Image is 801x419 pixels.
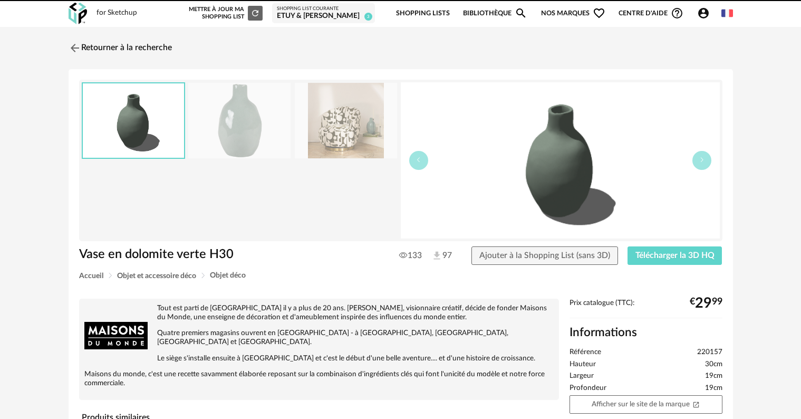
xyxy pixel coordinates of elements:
[515,7,527,20] span: Magnify icon
[401,82,720,239] img: thumbnail.png
[690,299,722,308] div: € 99
[471,246,618,265] button: Ajouter à la Shopping List (sans 3D)
[210,272,246,279] span: Objet déco
[431,250,452,262] span: 97
[79,246,341,263] h1: Vase en dolomite verte H30
[96,8,137,18] div: for Sketchup
[250,10,260,16] span: Refresh icon
[705,360,722,369] span: 30cm
[570,325,722,340] h2: Informations
[479,251,610,260] span: Ajouter à la Shopping List (sans 3D)
[697,348,722,357] span: 220157
[541,1,605,26] span: Nos marques
[84,304,148,367] img: brand logo
[570,372,594,381] span: Largeur
[84,304,554,322] p: Tout est parti de [GEOGRAPHIC_DATA] il y a plus de 20 ans. [PERSON_NAME], visionnaire créatif, dé...
[83,83,184,158] img: thumbnail.png
[431,250,442,261] img: Téléchargements
[117,272,196,280] span: Objet et accessoire déco
[84,370,554,388] p: Maisons du monde, c'est une recette savamment élaborée reposant sur la combinaison d'ingrédients ...
[628,246,722,265] button: Télécharger la 3D HQ
[705,384,722,393] span: 19cm
[396,1,450,26] a: Shopping Lists
[399,250,422,261] span: 133
[277,6,370,12] div: Shopping List courante
[570,299,722,318] div: Prix catalogue (TTC):
[84,329,554,347] p: Quatre premiers magasins ouvrent en [GEOGRAPHIC_DATA] - à [GEOGRAPHIC_DATA], [GEOGRAPHIC_DATA], [...
[721,7,733,19] img: fr
[463,1,527,26] a: BibliothèqueMagnify icon
[277,6,370,21] a: Shopping List courante Etuy & [PERSON_NAME] 3
[187,6,263,21] div: Mettre à jour ma Shopping List
[570,395,722,414] a: Afficher sur le site de la marqueOpen In New icon
[705,372,722,381] span: 19cm
[570,384,606,393] span: Profondeur
[671,7,683,20] span: Help Circle Outline icon
[69,42,81,54] img: svg+xml;base64,PHN2ZyB3aWR0aD0iMjQiIGhlaWdodD0iMjQiIHZpZXdCb3g9IjAgMCAyNCAyNCIgZmlsbD0ibm9uZSIgeG...
[697,7,715,20] span: Account Circle icon
[695,299,712,308] span: 29
[79,272,103,280] span: Accueil
[619,7,683,20] span: Centre d'aideHelp Circle Outline icon
[692,400,700,407] span: Open In New icon
[69,3,87,24] img: OXP
[79,272,722,280] div: Breadcrumb
[188,83,291,158] img: vase-en-dolomite-verte-h30-1000-7-28-220157_1.jpg
[570,360,596,369] span: Hauteur
[570,348,601,357] span: Référence
[697,7,710,20] span: Account Circle icon
[84,354,554,363] p: Le siège s'installe ensuite à [GEOGRAPHIC_DATA] et c'est le début d'une belle aventure.... et d'u...
[295,83,397,158] img: vase-en-dolomite-verte-h30-1000-7-28-220157_9.jpg
[69,36,172,60] a: Retourner à la recherche
[593,7,605,20] span: Heart Outline icon
[364,13,372,21] span: 3
[277,12,370,21] div: Etuy & [PERSON_NAME]
[635,251,715,260] span: Télécharger la 3D HQ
